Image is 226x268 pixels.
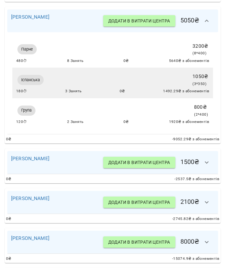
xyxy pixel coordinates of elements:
[163,88,209,94] span: 1492.29 ₴ з абонементів
[16,88,27,94] span: 180 ⏱
[194,112,208,117] span: ( 2 * 400 )
[11,195,49,201] a: [PERSON_NAME]
[103,15,175,27] button: Додати в витрати центра
[192,42,208,50] p: 3200 ₴
[6,216,11,222] span: 0 ₴
[123,58,129,64] span: 0 ₴
[174,176,219,182] span: -2537.5 ₴ з абонементів
[194,103,208,111] p: 800 ₴
[172,136,219,143] span: -9052.29 ₴ з абонементів
[108,159,170,166] span: Додати в витрати центра
[11,155,49,161] a: [PERSON_NAME]
[17,77,44,83] span: Іспанська
[108,238,170,246] span: Додати в витрати центра
[172,256,219,262] span: -15074.9 ₴ з абонементів
[67,58,83,64] span: 8 Занять
[11,235,49,241] a: [PERSON_NAME]
[108,17,170,25] span: Додати в витрати центра
[103,197,175,208] button: Додати в витрати центра
[169,58,210,64] span: 5640 ₴ з абонементів
[67,119,83,125] span: 2 Занять
[6,176,11,182] span: 0 ₴
[172,216,219,222] span: -2745.82 ₴ з абонементів
[16,119,27,125] span: 120 ⏱
[192,51,206,55] span: ( 8 * 400 )
[108,198,170,206] span: Додати в витрати центра
[11,14,49,20] a: [PERSON_NAME]
[103,13,214,28] h6: 5050 ₴
[103,236,175,248] button: Додати в витрати центра
[16,58,27,64] span: 480 ⏱
[6,256,11,262] span: 0 ₴
[65,88,81,94] span: 3 Занять
[17,107,35,113] span: Група
[103,195,214,210] h6: 2100 ₴
[103,157,175,168] button: Додати в витрати центра
[123,119,129,125] span: 0 ₴
[169,119,210,125] span: 1920 ₴ з абонементів
[6,136,11,143] span: 0 ₴
[103,234,214,250] h6: 8000 ₴
[192,73,208,80] p: 1050 ₴
[120,88,125,94] span: 0 ₴
[192,82,206,86] span: ( 3 * 350 )
[17,46,37,52] span: Парне
[103,155,214,170] h6: 1500 ₴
